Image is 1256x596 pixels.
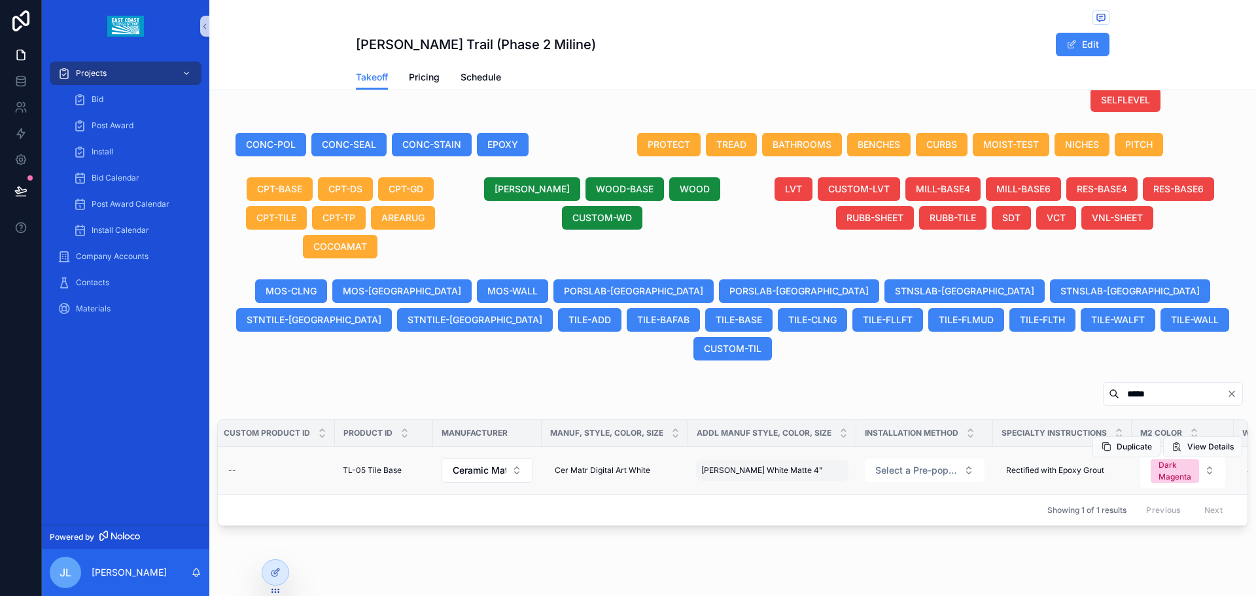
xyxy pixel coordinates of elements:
span: PROTECT [648,138,690,151]
span: NICHES [1065,138,1099,151]
span: RUBB-SHEET [846,211,903,224]
span: STNSLAB-[GEOGRAPHIC_DATA] [1060,285,1200,298]
span: CPT-TP [323,211,355,224]
button: TILE-WALL [1160,308,1229,332]
button: CUSTOM-TIL [693,337,772,360]
span: Cer Matr Digital Art White [555,465,650,476]
span: MOS-WALL [487,285,538,298]
span: Rectified with Epoxy Grout [1006,465,1104,476]
span: Materials [76,304,111,314]
button: CPT-GD [378,177,434,201]
span: Duplicate [1117,442,1152,452]
span: Post Award Calendar [92,199,169,209]
span: Install [92,147,113,157]
button: CPT-TILE [246,206,307,230]
button: PITCH [1115,133,1163,156]
button: LVT [775,177,812,201]
span: Company Accounts [76,251,148,262]
a: -- [223,460,327,481]
p: [PERSON_NAME] [92,566,167,579]
span: EPOXY [487,138,518,151]
span: BATHROOMS [773,138,831,151]
button: COCOAMAT [303,235,377,258]
a: Bid [65,88,201,111]
button: Duplicate [1092,436,1160,457]
span: VNL-SHEET [1092,211,1143,224]
button: [PERSON_NAME] [484,177,580,201]
span: Pricing [409,71,440,84]
a: Contacts [50,271,201,294]
span: TILE-FLLFT [863,313,913,326]
span: [PERSON_NAME] White Matte 4" [701,465,823,476]
span: Schedule [461,71,501,84]
span: RES-BASE4 [1077,183,1127,196]
span: Manuf, Style, Color, Size [550,428,663,438]
span: CPT-BASE [257,183,302,196]
span: Custom Product ID [224,428,310,438]
a: [PERSON_NAME] White Matte 4" [696,460,848,481]
span: TILE-BASE [716,313,762,326]
a: Powered by [42,525,209,549]
span: PORSLAB-[GEOGRAPHIC_DATA] [564,285,703,298]
button: WOOD-BASE [585,177,664,201]
button: STNTILE-[GEOGRAPHIC_DATA] [236,308,392,332]
button: CUSTOM-WD [562,206,642,230]
button: TREAD [706,133,757,156]
span: CPT-DS [328,183,362,196]
button: NICHES [1055,133,1109,156]
span: VCT [1047,211,1066,224]
span: CPT-GD [389,183,423,196]
span: MILL-BASE4 [916,183,970,196]
span: PORSLAB-[GEOGRAPHIC_DATA] [729,285,869,298]
span: Bid Calendar [92,173,139,183]
button: Select Button [865,459,985,482]
a: Post Award Calendar [65,192,201,216]
span: Post Award [92,120,133,131]
button: CONC-POL [235,133,306,156]
button: RES-BASE6 [1143,177,1214,201]
span: STNTILE-[GEOGRAPHIC_DATA] [408,313,542,326]
span: JL [60,565,71,580]
button: STNTILE-[GEOGRAPHIC_DATA] [397,308,553,332]
button: TILE-CLNG [778,308,847,332]
a: Rectified with Epoxy Grout [1001,460,1124,481]
span: PITCH [1125,138,1153,151]
span: MOIST-TEST [983,138,1039,151]
button: MILL-BASE6 [986,177,1061,201]
span: TILE-WALFT [1091,313,1145,326]
span: CUSTOM-LVT [828,183,890,196]
button: CPT-BASE [247,177,313,201]
button: Select Button [442,458,533,483]
button: Clear [1227,389,1242,399]
button: TILE-FLLFT [852,308,923,332]
span: Specialty Instructions [1002,428,1107,438]
button: Edit [1056,33,1109,56]
a: Select Button [441,457,534,483]
button: RES-BASE4 [1066,177,1138,201]
span: TREAD [716,138,746,151]
a: Projects [50,61,201,85]
button: STNSLAB-[GEOGRAPHIC_DATA] [1050,279,1210,303]
a: Materials [50,297,201,321]
button: SELFLEVEL [1090,88,1160,112]
button: VCT [1036,206,1076,230]
button: BATHROOMS [762,133,842,156]
a: Install [65,140,201,164]
a: Install Calendar [65,219,201,242]
button: CURBS [916,133,968,156]
a: TL-05 Tile Base [343,465,425,476]
a: Select Button [864,458,985,483]
button: TILE-BAFAB [627,308,700,332]
span: TILE-FLTH [1020,313,1065,326]
span: Showing 1 of 1 results [1047,505,1126,516]
button: RUBB-TILE [919,206,986,230]
span: RES-BASE6 [1153,183,1204,196]
button: VNL-SHEET [1081,206,1153,230]
span: SELFLEVEL [1101,94,1150,107]
button: CONC-STAIN [392,133,472,156]
button: TILE-FLTH [1009,308,1075,332]
span: Addl Manuf Style, Color, Size [697,428,831,438]
button: Select Button [1140,453,1225,488]
span: SDT [1002,211,1020,224]
span: BENCHES [858,138,900,151]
